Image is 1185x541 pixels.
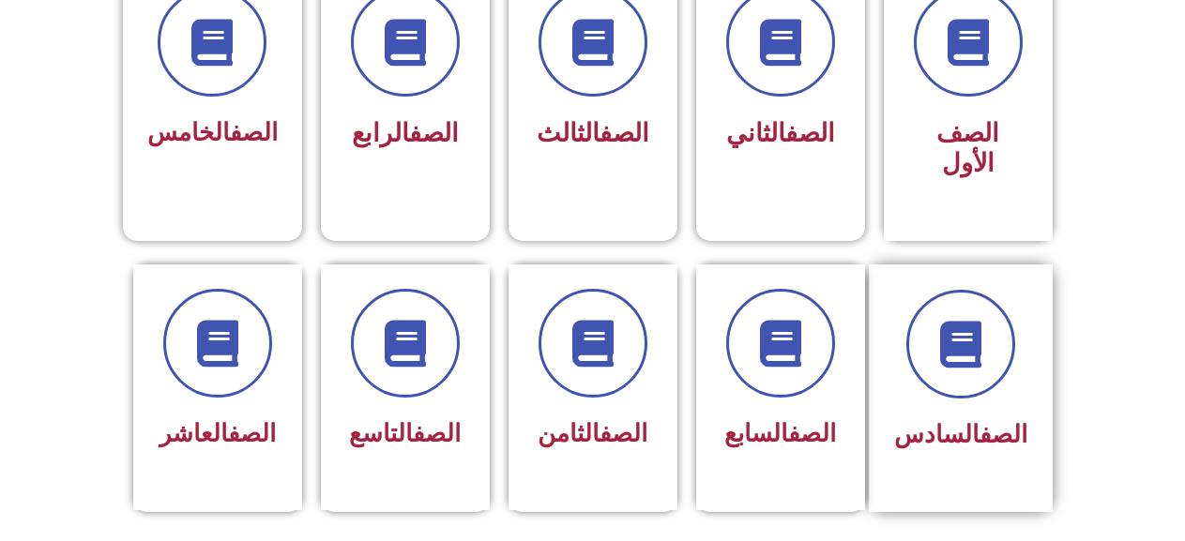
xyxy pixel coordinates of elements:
a: الصف [228,419,276,447]
a: الصف [788,419,836,447]
span: الثاني [726,118,835,148]
span: السابع [724,419,836,447]
a: الصف [230,118,278,146]
a: الصف [785,118,835,148]
a: الصف [980,420,1027,448]
span: الثامن [538,419,647,447]
span: العاشر [160,419,276,447]
span: الخامس [147,118,278,146]
span: الرابع [352,118,459,148]
a: الصف [600,118,649,148]
a: الصف [413,419,461,447]
a: الصف [600,419,647,447]
span: التاسع [349,419,461,447]
span: الصف الأول [936,118,999,178]
span: الثالث [537,118,649,148]
a: الصف [409,118,459,148]
span: السادس [894,420,1027,448]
